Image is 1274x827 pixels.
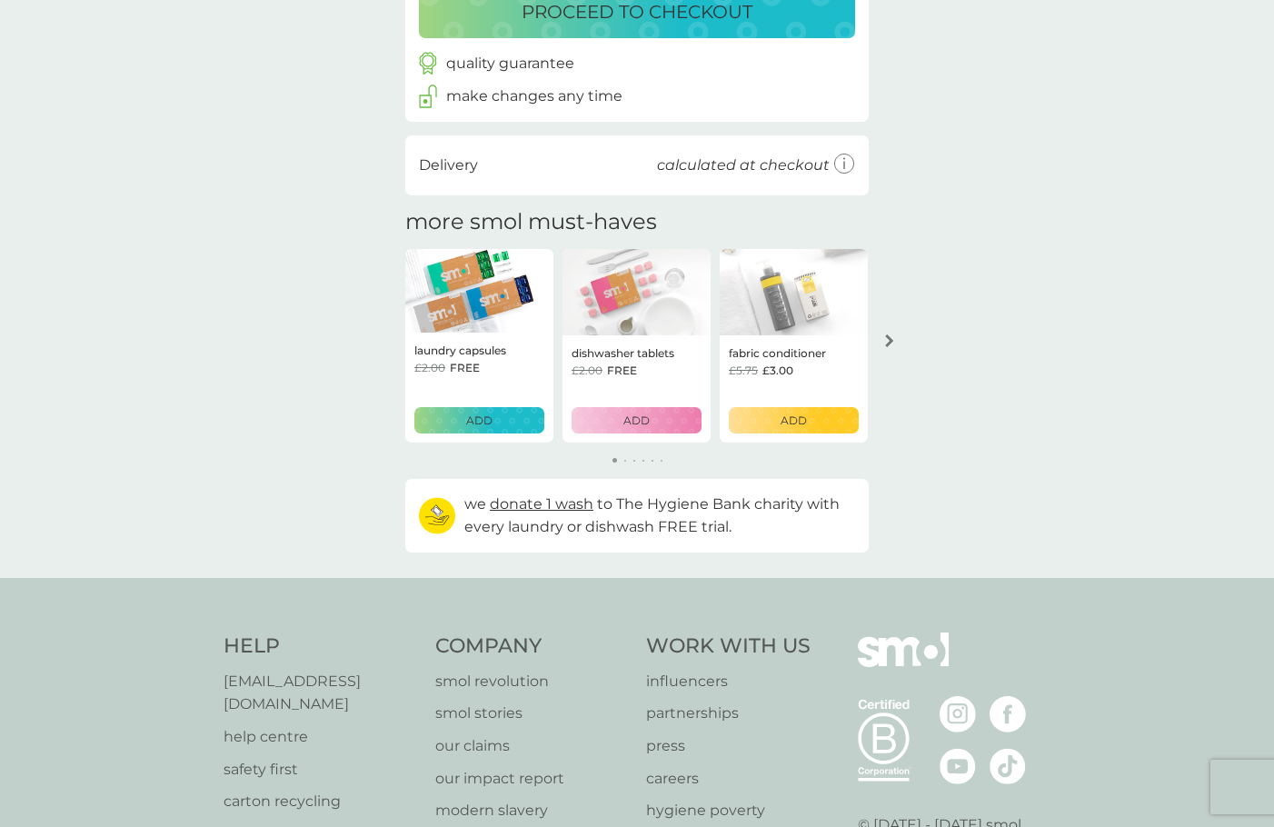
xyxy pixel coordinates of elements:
[646,734,811,758] a: press
[414,342,506,359] p: laundry capsules
[646,767,811,791] a: careers
[224,670,417,716] a: [EMAIL_ADDRESS][DOMAIN_NAME]
[990,748,1026,784] img: visit the smol Tiktok page
[224,790,417,813] a: carton recycling
[729,407,859,433] button: ADD
[490,495,593,513] span: donate 1 wash
[646,799,811,822] a: hygiene poverty
[466,412,493,429] p: ADD
[446,85,622,108] p: make changes any time
[623,412,650,429] p: ADD
[940,696,976,732] img: visit the smol Instagram page
[224,633,417,661] h4: Help
[414,359,445,376] span: £2.00
[435,670,629,693] a: smol revolution
[607,362,637,379] span: FREE
[762,362,793,379] span: £3.00
[729,344,826,362] p: fabric conditioner
[450,359,480,376] span: FREE
[435,734,629,758] a: our claims
[781,412,807,429] p: ADD
[435,767,629,791] a: our impact report
[646,702,811,725] a: partnerships
[224,725,417,749] a: help centre
[224,758,417,782] a: safety first
[572,362,602,379] span: £2.00
[572,407,702,433] button: ADD
[572,344,674,362] p: dishwasher tablets
[435,633,629,661] h4: Company
[405,209,657,235] h2: more smol must-haves
[729,362,758,379] span: £5.75
[657,154,830,177] p: calculated at checkout
[435,702,629,725] a: smol stories
[646,670,811,693] a: influencers
[858,633,949,694] img: smol
[446,52,574,75] p: quality guarantee
[419,154,478,177] p: Delivery
[990,696,1026,732] img: visit the smol Facebook page
[646,633,811,661] h4: Work With Us
[940,748,976,784] img: visit the smol Youtube page
[414,407,544,433] button: ADD
[464,493,855,539] p: we to The Hygiene Bank charity with every laundry or dishwash FREE trial.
